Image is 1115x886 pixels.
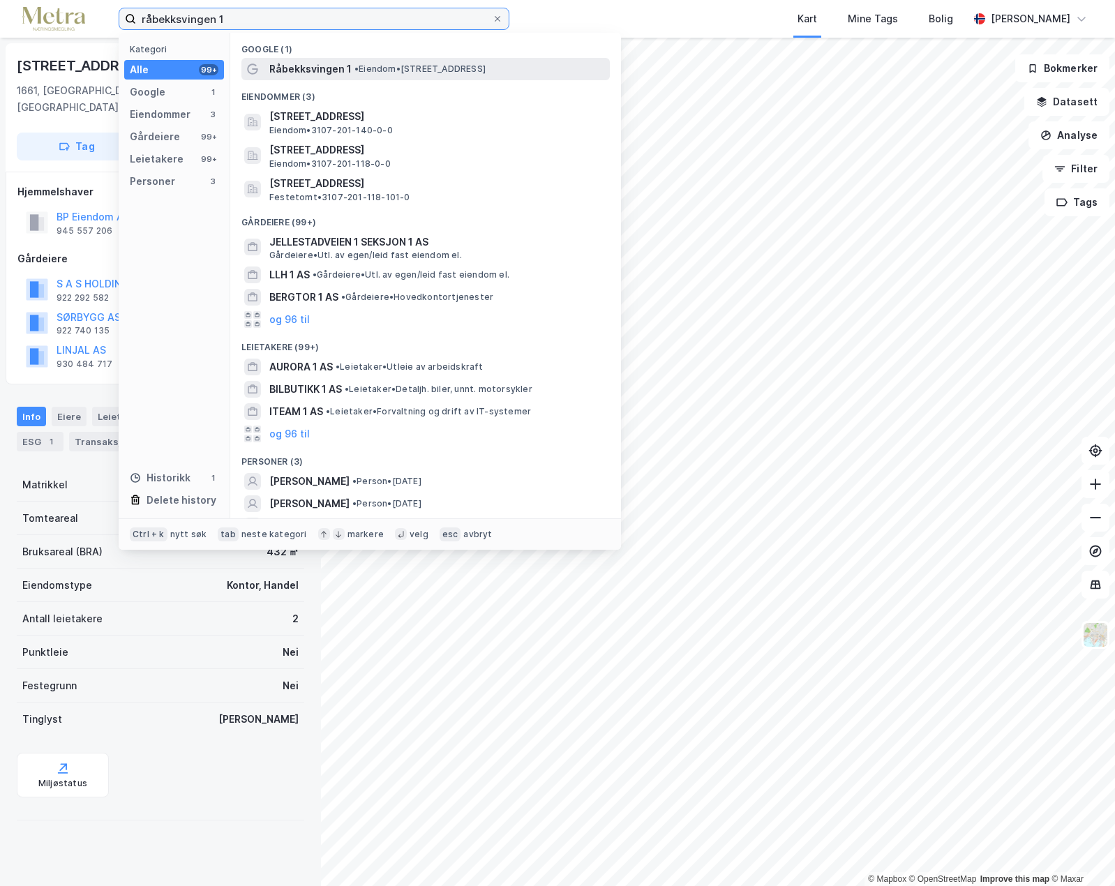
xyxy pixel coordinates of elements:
a: Mapbox [868,874,906,884]
div: Punktleie [22,644,68,661]
div: Kontrollprogram for chat [1045,819,1115,886]
iframe: Chat Widget [1045,819,1115,886]
div: markere [347,529,384,540]
div: Info [17,407,46,426]
div: 922 740 135 [57,325,110,336]
span: • [326,406,330,416]
div: Bruksareal (BRA) [22,543,103,560]
div: 1 [44,435,58,449]
button: og 96 til [269,311,310,328]
button: Filter [1042,155,1109,183]
div: 3 [207,176,218,187]
div: 99+ [199,153,218,165]
div: Leietakere [130,151,184,167]
span: • [352,476,357,486]
span: ITEAM 1 AS [269,403,323,420]
img: metra-logo.256734c3b2bbffee19d4.png [22,7,85,31]
span: Eiendom • [STREET_ADDRESS] [354,63,486,75]
div: neste kategori [241,529,307,540]
span: Gårdeiere • Utl. av egen/leid fast eiendom el. [313,269,509,280]
div: Google (1) [230,33,621,58]
div: Nei [283,677,299,694]
div: Tinglyst [22,711,62,728]
div: tab [218,527,239,541]
button: Tags [1045,188,1109,216]
div: 432 ㎡ [267,543,299,560]
span: [PERSON_NAME] [269,495,350,512]
div: Nei [283,644,299,661]
span: Person • [DATE] [352,476,421,487]
div: Personer [130,173,175,190]
div: Kart [798,10,817,27]
div: Miljøstatus [38,778,87,789]
div: Ctrl + k [130,527,167,541]
div: 99+ [199,64,218,75]
button: Analyse [1028,121,1109,149]
input: Søk på adresse, matrikkel, gårdeiere, leietakere eller personer [136,8,492,29]
div: [PERSON_NAME] [991,10,1070,27]
span: Festetomt • 3107-201-118-101-0 [269,192,410,203]
span: Leietaker • Detaljh. biler, unnt. motorsykler [345,384,532,395]
div: Leietakere (99+) [230,331,621,356]
div: Gårdeiere (99+) [230,206,621,231]
span: [PERSON_NAME] [269,473,350,490]
div: Google [130,84,165,100]
div: 1 [207,472,218,483]
div: [PERSON_NAME] [218,711,299,728]
img: Z [1082,622,1109,648]
div: Antall leietakere [22,610,103,627]
span: Leietaker • Utleie av arbeidskraft [336,361,484,373]
span: Eiendom • 3107-201-118-0-0 [269,158,391,170]
div: Delete history [147,492,216,509]
div: 1 [207,87,218,98]
span: Person • [DATE] [352,498,421,509]
div: nytt søk [170,529,207,540]
a: OpenStreetMap [909,874,977,884]
div: Kontor, Handel [227,577,299,594]
span: BILBUTIKK 1 AS [269,381,342,398]
div: Hjemmelshaver [17,183,304,200]
div: Tomteareal [22,510,78,527]
div: Gårdeiere [17,250,304,267]
div: Eiendomstype [22,577,92,594]
button: Datasett [1024,88,1109,116]
div: Historikk [130,470,190,486]
span: • [345,384,349,394]
span: AURORA 1 AS [269,359,333,375]
span: LLH 1 AS [269,266,310,283]
span: BERGTOR 1 AS [269,289,338,306]
div: Matrikkel [22,476,68,493]
button: Tag [17,133,137,160]
div: 3 [207,109,218,120]
span: • [352,498,357,509]
button: Bokmerker [1015,54,1109,82]
span: Råbekksvingen 1 [269,61,352,77]
div: 922 292 582 [57,292,109,303]
span: • [354,63,359,74]
a: Improve this map [980,874,1049,884]
div: Gårdeiere [130,128,180,145]
div: 945 557 206 [57,225,112,236]
div: ESG [17,432,63,451]
span: • [336,361,340,372]
div: Kategori [130,44,224,54]
div: 1661, [GEOGRAPHIC_DATA], [GEOGRAPHIC_DATA] [17,82,195,116]
span: [STREET_ADDRESS] [269,175,604,192]
div: 99+ [199,131,218,142]
div: [STREET_ADDRESS] [17,54,154,77]
div: avbryt [463,529,492,540]
div: Transaksjoner [69,432,165,451]
div: Alle [130,61,149,78]
span: • [341,292,345,302]
span: Gårdeiere • Hovedkontortjenester [341,292,493,303]
button: og 96 til [269,426,310,442]
span: [STREET_ADDRESS] [269,108,604,125]
div: velg [410,529,428,540]
div: Eiendommer (3) [230,80,621,105]
span: Leietaker • Forvaltning og drift av IT-systemer [326,406,531,417]
span: [STREET_ADDRESS] [269,142,604,158]
div: Mine Tags [848,10,898,27]
div: Festegrunn [22,677,77,694]
span: Eiendom • 3107-201-140-0-0 [269,125,393,136]
div: Bolig [929,10,953,27]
